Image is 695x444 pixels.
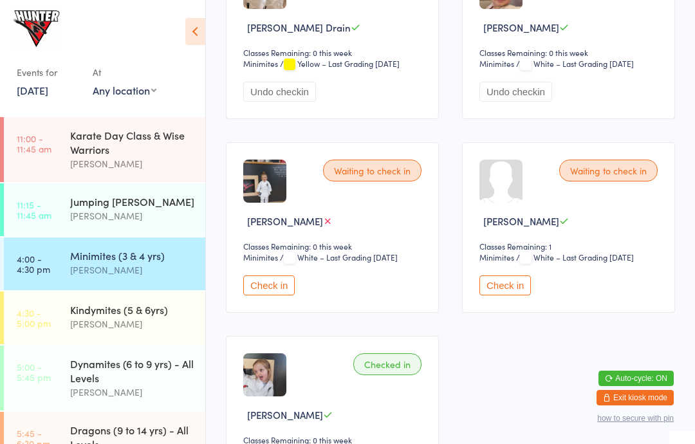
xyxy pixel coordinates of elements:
a: 4:00 -4:30 pmMinimites (3 & 4 yrs)[PERSON_NAME] [4,237,205,290]
div: Minimites [479,252,514,263]
button: Check in [479,275,531,295]
span: / White – Last Grading [DATE] [280,252,398,263]
button: how to secure with pin [597,414,674,423]
a: 11:15 -11:45 amJumping [PERSON_NAME][PERSON_NAME] [4,183,205,236]
span: / White – Last Grading [DATE] [516,58,634,69]
div: [PERSON_NAME] [70,385,194,400]
time: 4:30 - 5:00 pm [17,308,51,328]
time: 11:15 - 11:45 am [17,199,51,220]
div: Classes Remaining: 1 [479,241,662,252]
time: 4:00 - 4:30 pm [17,254,50,274]
div: Waiting to check in [323,160,422,181]
div: Any location [93,83,156,97]
div: Minimites [479,58,514,69]
div: Waiting to check in [559,160,658,181]
button: Exit kiosk mode [597,390,674,405]
div: Checked in [353,353,422,375]
div: Minimites (3 & 4 yrs) [70,248,194,263]
img: image1723848996.png [243,353,286,396]
div: [PERSON_NAME] [70,317,194,331]
span: [PERSON_NAME] Drain [247,21,351,34]
div: Classes Remaining: 0 this week [243,47,425,58]
div: Classes Remaining: 0 this week [243,241,425,252]
button: Undo checkin [479,82,552,102]
a: 4:30 -5:00 pmKindymites (5 & 6yrs)[PERSON_NAME] [4,291,205,344]
a: [DATE] [17,83,48,97]
div: Karate Day Class & Wise Warriors [70,128,194,156]
button: Undo checkin [243,82,316,102]
span: [PERSON_NAME] [247,408,323,421]
div: Dynamites (6 to 9 yrs) - All Levels [70,356,194,385]
span: / White – Last Grading [DATE] [516,252,634,263]
span: [PERSON_NAME] [483,214,559,228]
div: Classes Remaining: 0 this week [479,47,662,58]
a: 11:00 -11:45 amKarate Day Class & Wise Warriors[PERSON_NAME] [4,117,205,182]
img: image1751064870.png [243,160,286,203]
div: At [93,62,156,83]
div: Kindymites (5 & 6yrs) [70,302,194,317]
span: [PERSON_NAME] [483,21,559,34]
div: Events for [17,62,80,83]
div: [PERSON_NAME] [70,208,194,223]
img: Hunter Valley Martial Arts Centre Warners Bay [13,10,61,49]
a: 5:00 -5:45 pmDynamites (6 to 9 yrs) - All Levels[PERSON_NAME] [4,346,205,411]
button: Check in [243,275,295,295]
time: 11:00 - 11:45 am [17,133,51,154]
time: 5:00 - 5:45 pm [17,362,51,382]
span: / Yellow – Last Grading [DATE] [280,58,400,69]
span: [PERSON_NAME] [247,214,323,228]
div: Jumping [PERSON_NAME] [70,194,194,208]
div: [PERSON_NAME] [70,263,194,277]
div: Minimites [243,252,278,263]
button: Auto-cycle: ON [598,371,674,386]
div: [PERSON_NAME] [70,156,194,171]
div: Minimites [243,58,278,69]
